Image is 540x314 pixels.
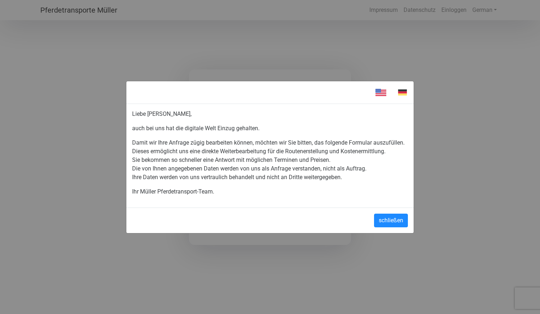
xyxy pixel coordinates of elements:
[370,87,392,98] img: en
[132,110,408,118] p: Liebe [PERSON_NAME],
[132,138,408,182] p: Damit wir Ihre Anfrage zügig bearbeiten können, möchten wir Sie bitten, das folgende Formular aus...
[392,87,413,98] img: de
[374,214,408,227] button: schließen
[132,124,408,133] p: auch bei uns hat die digitale Welt Einzug gehalten.
[132,187,408,196] p: Ihr Müller Pferdetransport-Team.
